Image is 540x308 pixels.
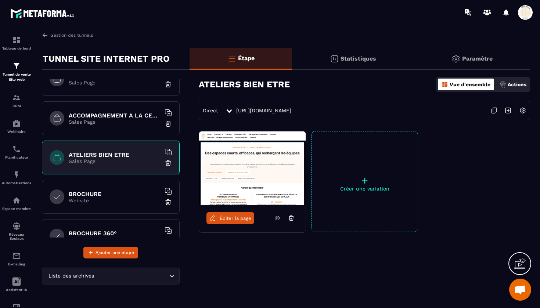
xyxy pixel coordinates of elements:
[69,112,161,119] h6: ACCOMPAGNEMENT A LA CERTIFICATION HAS
[341,55,376,62] p: Statistiques
[220,215,251,221] span: Éditer la page
[12,251,21,260] img: email
[2,246,31,272] a: emailemailE-mailing
[2,72,31,82] p: Tunnel de vente Site web
[2,113,31,139] a: automationsautomationsWebinaire
[2,88,31,113] a: formationformationCRM
[312,175,418,186] p: +
[69,191,161,198] h6: BROCHURE
[330,54,339,63] img: stats.20deebd0.svg
[165,199,172,206] img: trash
[2,262,31,266] p: E-mailing
[42,32,93,39] a: Gestion des tunnels
[42,268,180,285] div: Search for option
[165,120,172,127] img: trash
[165,159,172,167] img: trash
[2,30,31,56] a: formationformationTableau de bord
[96,272,168,280] input: Search for option
[2,232,31,240] p: Réseaux Sociaux
[83,247,138,258] button: Ajouter une étape
[12,93,21,102] img: formation
[203,108,218,113] span: Direct
[199,79,290,90] h3: ATELIERS BIEN ETRE
[69,151,161,158] h6: ATELIERS BIEN ETRE
[12,61,21,70] img: formation
[508,81,526,87] p: Actions
[42,32,48,39] img: arrow
[69,80,161,86] p: Sales Page
[2,46,31,50] p: Tableau de bord
[509,279,531,301] div: Ouvrir le chat
[43,51,170,66] p: TUNNEL SITE INTERNET PRO
[238,55,255,62] p: Étape
[12,145,21,153] img: scheduler
[2,191,31,216] a: automationsautomationsEspace membre
[2,207,31,211] p: Espace membre
[2,181,31,185] p: Automatisations
[96,249,134,256] span: Ajouter une étape
[12,222,21,231] img: social-network
[462,55,493,62] p: Paramètre
[2,165,31,191] a: automationsautomationsAutomatisations
[69,119,161,125] p: Sales Page
[69,237,161,243] p: Website
[199,131,306,205] img: image
[47,272,96,280] span: Liste des archives
[2,288,31,292] p: Assistant IA
[451,54,460,63] img: setting-gr.5f69749f.svg
[236,108,291,113] a: [URL][DOMAIN_NAME]
[12,170,21,179] img: automations
[2,155,31,159] p: Planificateur
[312,186,418,192] p: Créer une variation
[442,81,448,88] img: dashboard-orange.40269519.svg
[516,104,530,117] img: setting-w.858f3a88.svg
[500,81,506,88] img: actions.d6e523a2.png
[2,130,31,134] p: Webinaire
[10,7,76,20] img: logo
[2,272,31,297] a: Assistant IA
[2,104,31,108] p: CRM
[69,158,161,164] p: Sales Page
[69,230,161,237] h6: BROCHURE 360°
[2,216,31,246] a: social-networksocial-networkRéseaux Sociaux
[12,196,21,205] img: automations
[206,212,254,224] a: Éditer la page
[450,81,490,87] p: Vue d'ensemble
[12,36,21,44] img: formation
[12,119,21,128] img: automations
[69,198,161,203] p: Website
[165,81,172,88] img: trash
[501,104,515,117] img: arrow-next.bcc2205e.svg
[2,139,31,165] a: schedulerschedulerPlanificateur
[2,56,31,88] a: formationformationTunnel de vente Site web
[227,54,236,63] img: bars-o.4a397970.svg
